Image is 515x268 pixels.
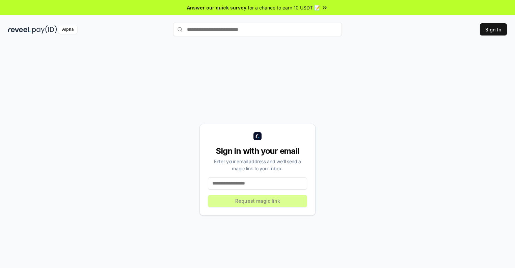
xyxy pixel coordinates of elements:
[253,132,262,140] img: logo_small
[208,158,307,172] div: Enter your email address and we’ll send a magic link to your inbox.
[248,4,320,11] span: for a chance to earn 10 USDT 📝
[187,4,246,11] span: Answer our quick survey
[8,25,31,34] img: reveel_dark
[480,23,507,35] button: Sign In
[58,25,77,34] div: Alpha
[208,146,307,156] div: Sign in with your email
[32,25,57,34] img: pay_id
